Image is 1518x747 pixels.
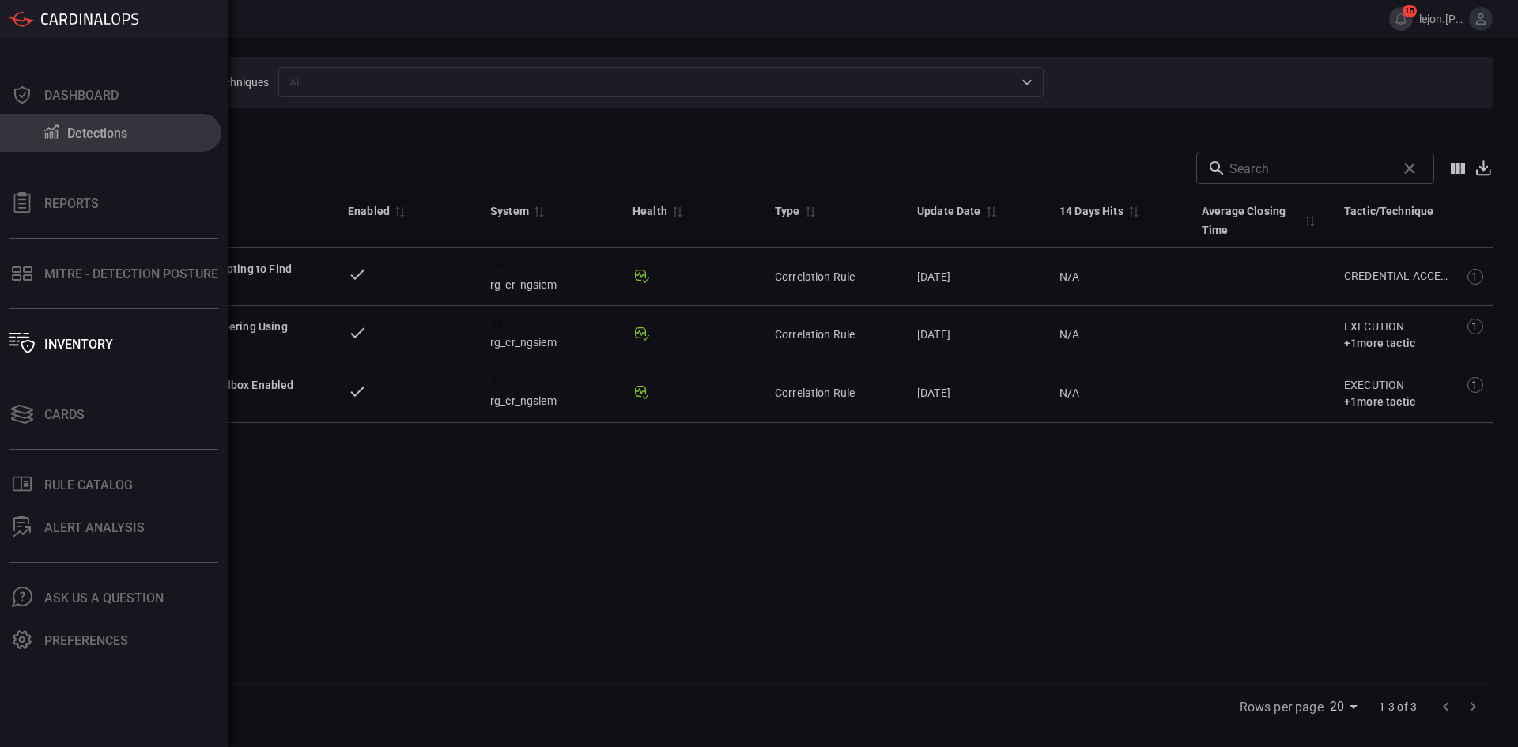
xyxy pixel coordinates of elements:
[1344,337,1415,349] span: + 1 more tactic
[490,377,506,387] div: NG
[44,407,85,422] div: Cards
[1344,202,1433,221] div: Tactic/Technique
[1344,268,1450,285] div: Credential Access
[1059,202,1123,221] div: 14 Days Hits
[1459,698,1486,713] span: Go to next page
[1433,698,1459,713] span: Go to previous page
[490,202,529,221] div: System
[490,319,607,350] div: rg_cr_ngsiem
[775,269,892,285] div: Correlation Rule
[1344,395,1415,408] span: + 1 more tactic
[1123,204,1142,218] span: Sort by 14 Days Hits descending
[775,326,892,342] div: Correlation Rule
[904,364,1047,423] td: [DATE]
[44,477,133,492] div: Rule Catalog
[1467,269,1483,285] div: 1
[1016,71,1038,93] button: Open
[981,204,1000,218] span: Sort by Update Date descending
[490,261,607,292] div: rg_cr_ngsiem
[67,126,127,141] div: Detections
[1240,698,1324,716] label: Rows per page
[1229,153,1390,184] input: Search
[1344,377,1450,394] div: Execution
[775,385,892,401] div: Correlation Rule
[904,306,1047,364] td: [DATE]
[667,204,686,218] span: Sort by Health ascending
[490,261,506,270] div: NG
[1059,387,1079,399] span: N/A
[44,633,128,648] div: Preferences
[1396,155,1423,182] span: Clear search
[1467,319,1483,334] div: 1
[1467,377,1483,393] div: 1
[632,202,667,221] div: Health
[1330,694,1363,719] div: Rows per page
[529,204,548,218] span: Sort by System ascending
[1059,270,1079,283] span: N/A
[490,377,607,409] div: rg_cr_ngsiem
[1373,699,1423,715] span: 1-3 of 3
[904,248,1047,306] td: [DATE]
[44,196,99,211] div: Reports
[1389,7,1413,31] button: 15
[917,202,981,221] div: Update Date
[283,72,1013,92] input: All
[490,319,506,328] div: NG
[1442,153,1474,184] button: Show/Hide columns
[44,520,145,535] div: ALERT ANALYSIS
[44,590,164,606] div: Ask Us A Question
[44,88,119,103] div: Dashboard
[1202,202,1300,240] div: Average Closing Time
[390,204,409,218] span: Sort by Enabled descending
[1344,319,1450,335] div: Execution
[1300,213,1319,228] span: Sort by Average Closing Time descending
[775,202,800,221] div: Type
[1059,328,1079,341] span: N/A
[44,337,113,352] div: Inventory
[1419,13,1463,25] span: lejon.[PERSON_NAME]
[348,202,390,221] div: Enabled
[800,204,819,218] span: Sort by Type ascending
[1474,159,1493,177] button: Export
[1403,5,1417,17] span: 15
[44,266,218,281] div: MITRE - Detection Posture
